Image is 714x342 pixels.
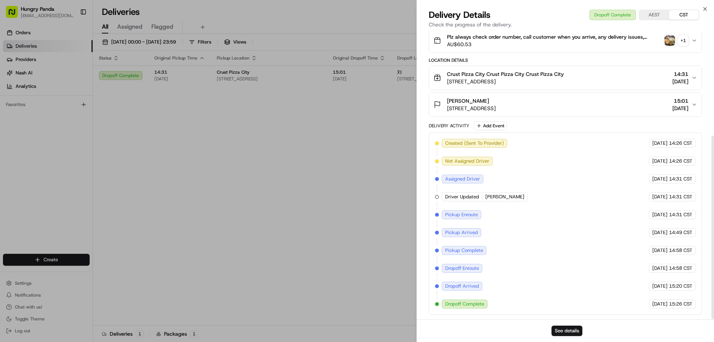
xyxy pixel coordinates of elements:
[669,194,692,200] span: 14:31 CST
[445,283,479,290] span: Dropoff Arrived
[669,158,692,164] span: 14:26 CST
[445,247,483,254] span: Pickup Complete
[429,123,469,129] div: Delivery Activity
[445,140,504,147] span: Created (Sent To Provider)
[669,301,692,307] span: 15:26 CST
[52,184,90,190] a: Powered byPylon
[66,115,83,121] span: 8月19日
[23,115,60,121] span: [PERSON_NAME]
[652,229,668,236] span: [DATE]
[447,33,662,41] span: Plz always check order number, call customer when you arrive, any delivery issues, Contact WhatsA...
[4,163,60,177] a: 📗Knowledge Base
[445,229,478,236] span: Pickup Arrived
[474,121,507,130] button: Add Event
[429,21,702,28] p: Check the progress of the delivery.
[652,283,668,290] span: [DATE]
[447,41,662,48] span: AU$60.53
[70,166,119,174] span: API Documentation
[7,167,13,173] div: 📗
[7,71,21,84] img: 1736555255976-a54dd68f-1ca7-489b-9aae-adbdc363a1c4
[669,247,692,254] span: 14:58 CST
[665,35,675,46] img: photo_proof_of_pickup image
[669,10,699,20] button: CST
[429,29,702,52] button: Plz always check order number, call customer when you arrive, any delivery issues, Contact WhatsA...
[669,265,692,272] span: 14:58 CST
[7,30,135,42] p: Welcome 👋
[62,115,64,121] span: •
[672,97,688,105] span: 15:01
[445,211,478,218] span: Pickup Enroute
[652,211,668,218] span: [DATE]
[7,108,19,120] img: Bea Lacdao
[16,71,29,84] img: 1753817452368-0c19585d-7be3-40d9-9a41-2dc781b3d1eb
[669,283,692,290] span: 15:20 CST
[447,97,489,105] span: [PERSON_NAME]
[652,247,668,254] span: [DATE]
[63,167,69,173] div: 💻
[678,35,688,46] div: + 1
[669,211,692,218] span: 14:31 CST
[445,158,489,164] span: Not Assigned Driver
[33,71,122,79] div: Start new chat
[669,176,692,182] span: 14:31 CST
[15,116,21,122] img: 1736555255976-a54dd68f-1ca7-489b-9aae-adbdc363a1c4
[652,140,668,147] span: [DATE]
[672,70,688,78] span: 14:31
[445,301,484,307] span: Dropoff Complete
[672,105,688,112] span: [DATE]
[652,176,668,182] span: [DATE]
[669,140,692,147] span: 14:26 CST
[445,265,479,272] span: Dropoff Enroute
[447,70,564,78] span: Crust Pizza City Crust Pizza City Crust Pizza City
[15,166,57,174] span: Knowledge Base
[29,135,46,141] span: 8月15日
[669,229,692,236] span: 14:49 CST
[652,301,668,307] span: [DATE]
[429,57,702,63] div: Location Details
[445,194,479,200] span: Driver Updated
[652,158,668,164] span: [DATE]
[639,10,669,20] button: AEST
[551,326,582,336] button: See details
[429,66,702,90] button: Crust Pizza City Crust Pizza City Crust Pizza City[STREET_ADDRESS]14:31[DATE]
[485,194,524,200] span: [PERSON_NAME]
[7,7,22,22] img: Nash
[60,163,122,177] a: 💻API Documentation
[447,78,564,85] span: [STREET_ADDRESS]
[33,79,102,84] div: We're available if you need us!
[19,48,123,56] input: Clear
[652,194,668,200] span: [DATE]
[672,78,688,85] span: [DATE]
[115,95,135,104] button: See all
[25,135,27,141] span: •
[74,185,90,190] span: Pylon
[429,93,702,116] button: [PERSON_NAME][STREET_ADDRESS]15:01[DATE]
[7,97,50,103] div: Past conversations
[665,35,688,46] button: photo_proof_of_pickup image+1
[445,176,480,182] span: Assigned Driver
[126,73,135,82] button: Start new chat
[447,105,496,112] span: [STREET_ADDRESS]
[652,265,668,272] span: [DATE]
[429,9,491,21] span: Delivery Details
